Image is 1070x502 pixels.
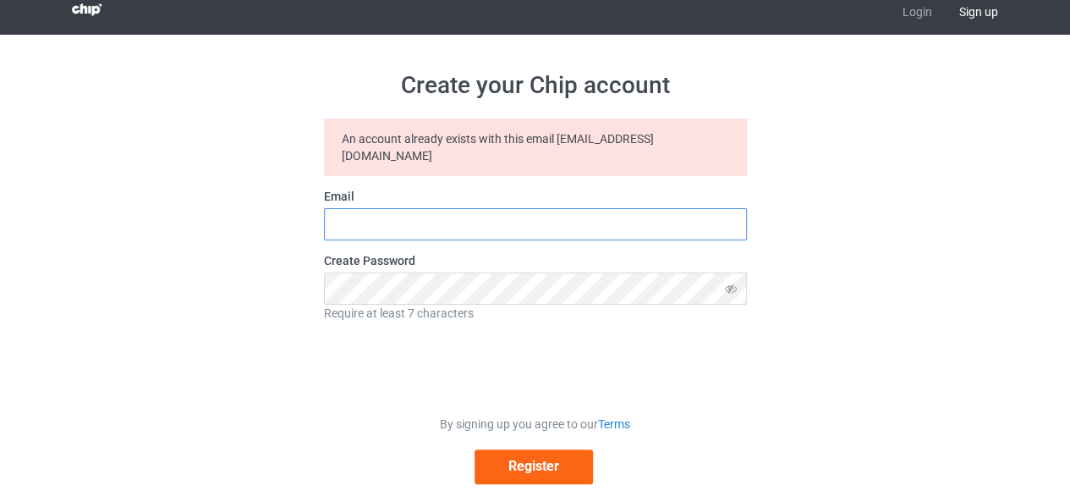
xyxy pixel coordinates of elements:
iframe: reCAPTCHA [407,334,664,400]
label: Create Password [324,252,747,269]
img: 3d383065fc803cdd16c62507c020ddf8.png [72,3,102,16]
div: An account already exists with this email [EMAIL_ADDRESS][DOMAIN_NAME] [324,119,747,176]
a: Terms [598,417,630,431]
button: Register [475,450,593,484]
div: Require at least 7 characters [324,305,747,322]
div: By signing up you agree to our [324,416,747,433]
label: Email [324,188,747,205]
h1: Create your Chip account [324,70,747,101]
